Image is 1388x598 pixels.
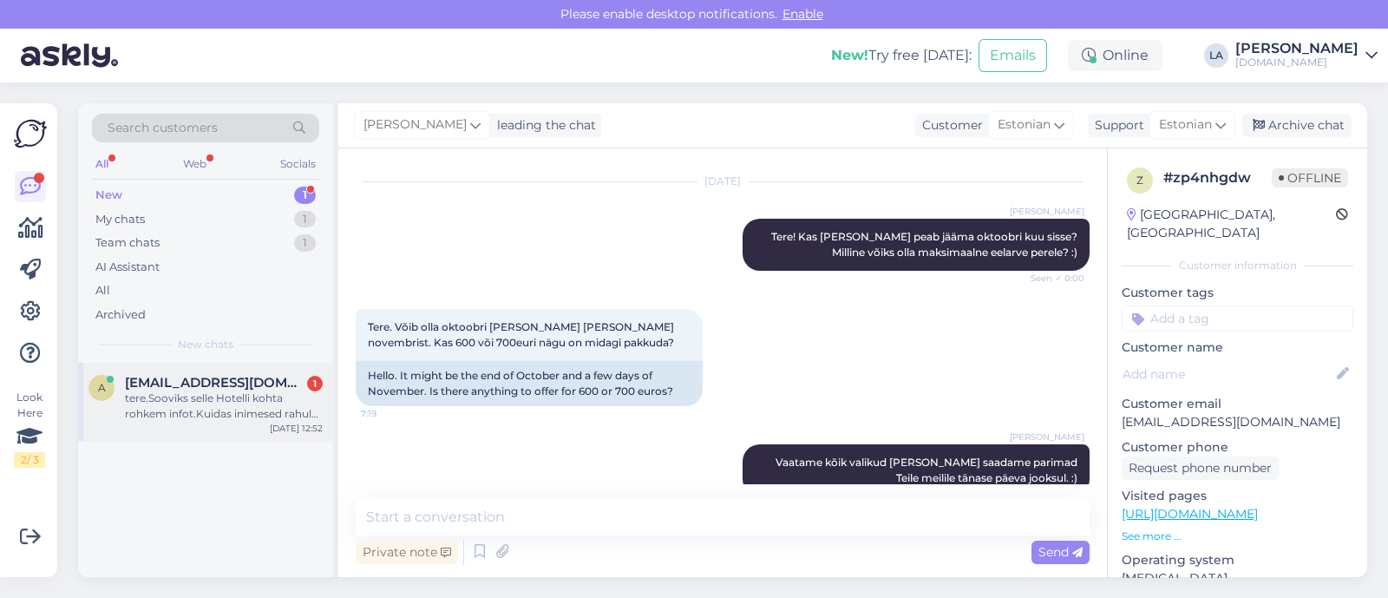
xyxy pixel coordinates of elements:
[92,153,112,175] div: All
[14,117,47,150] img: Askly Logo
[1122,529,1353,544] p: See more ...
[1122,457,1279,480] div: Request phone number
[1038,544,1083,560] span: Send
[831,47,868,63] b: New!
[95,282,110,299] div: All
[1235,42,1378,69] a: [PERSON_NAME][DOMAIN_NAME]
[294,234,316,252] div: 1
[1122,395,1353,413] p: Customer email
[294,187,316,204] div: 1
[356,541,458,564] div: Private note
[178,337,233,352] span: New chats
[1122,284,1353,302] p: Customer tags
[915,116,983,135] div: Customer
[1122,306,1353,332] input: Add a tag
[270,422,323,435] div: [DATE] 12:52
[771,230,1080,259] span: Tere! Kas [PERSON_NAME] peab jääma oktoobri kuu sisse? Milline võiks olla maksimaalne eelarve per...
[294,211,316,228] div: 1
[307,376,323,391] div: 1
[1122,338,1353,357] p: Customer name
[998,115,1051,135] span: Estonian
[14,390,45,468] div: Look Here
[1159,115,1212,135] span: Estonian
[979,39,1047,72] button: Emails
[1068,40,1162,71] div: Online
[777,6,828,22] span: Enable
[1272,168,1348,187] span: Offline
[356,361,703,406] div: Hello. It might be the end of October and a few days of November. Is there anything to offer for ...
[1235,56,1359,69] div: [DOMAIN_NAME]
[1122,487,1353,505] p: Visited pages
[1122,569,1353,588] p: [MEDICAL_DATA]
[776,456,1080,484] span: Vaatame kõik valikud [PERSON_NAME] saadame parimad Teile meilile tänase päeva jooksul. :)
[1123,365,1333,384] input: Add name
[1122,506,1258,522] a: [URL][DOMAIN_NAME]
[125,375,305,391] span: annikapoder6@gmail.com
[1010,430,1084,444] span: [PERSON_NAME]
[361,407,426,420] span: 7:19
[108,119,218,137] span: Search customers
[831,45,972,66] div: Try free [DATE]:
[1204,43,1228,68] div: LA
[95,234,160,252] div: Team chats
[1088,116,1144,135] div: Support
[1122,438,1353,457] p: Customer phone
[95,187,122,204] div: New
[95,306,146,324] div: Archived
[98,381,106,394] span: a
[95,259,160,276] div: AI Assistant
[363,115,467,135] span: [PERSON_NAME]
[95,211,145,228] div: My chats
[180,153,210,175] div: Web
[1122,258,1353,273] div: Customer information
[1136,174,1143,187] span: z
[1010,205,1084,218] span: [PERSON_NAME]
[125,391,323,422] div: tere.Sooviks selle Hotelli kohta rohkem infot.Kuidas inimesed rahul olnud sealse Hotelliga.t;[PER...
[1163,168,1272,188] div: # zp4nhgdw
[356,174,1090,189] div: [DATE]
[1122,551,1353,569] p: Operating system
[368,320,677,349] span: Tere. Võib olla oktoobri [PERSON_NAME] [PERSON_NAME] novembrist. Kas 600 või 700euri nägu on mida...
[1122,413,1353,431] p: [EMAIL_ADDRESS][DOMAIN_NAME]
[1235,42,1359,56] div: [PERSON_NAME]
[277,153,319,175] div: Socials
[1019,272,1084,285] span: Seen ✓ 0:00
[14,452,45,468] div: 2 / 3
[490,116,596,135] div: leading the chat
[1242,114,1352,137] div: Archive chat
[1127,206,1336,242] div: [GEOGRAPHIC_DATA], [GEOGRAPHIC_DATA]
